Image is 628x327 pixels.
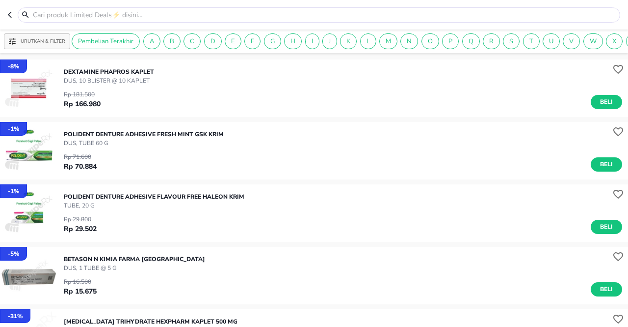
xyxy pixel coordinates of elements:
p: Rp 166.980 [64,99,101,109]
div: N [400,33,418,49]
span: W [584,37,602,46]
span: X [606,37,622,46]
div: J [322,33,337,49]
span: E [225,37,241,46]
p: DUS, 1 TUBE @ 5 G [64,264,205,272]
div: A [143,33,160,49]
span: H [285,37,301,46]
div: Pembelian Terakhir [72,33,140,49]
span: Beli [598,284,615,295]
p: BETASON N Kimia Farma [GEOGRAPHIC_DATA] [64,255,205,264]
span: A [144,37,160,46]
span: N [401,37,418,46]
div: E [225,33,241,49]
div: P [442,33,459,49]
span: Pembelian Terakhir [72,37,139,46]
span: U [543,37,559,46]
div: B [163,33,181,49]
p: Rp 16.500 [64,277,97,286]
p: TUBE, 20 G [64,201,244,210]
span: Beli [598,97,615,107]
div: S [503,33,520,49]
span: T [523,37,539,46]
button: Urutkan & Filter [4,33,70,49]
span: K [340,37,356,46]
div: K [340,33,357,49]
span: F [245,37,260,46]
div: I [305,33,319,49]
p: - 5 % [8,249,19,258]
p: - 1 % [8,187,19,196]
span: B [164,37,180,46]
div: V [563,33,580,49]
div: M [379,33,397,49]
p: [MEDICAL_DATA] TRIHYDRATE Hexpharm KAPLET 500 MG [64,317,237,326]
span: G [264,37,281,46]
div: H [284,33,302,49]
p: - 1 % [8,124,19,133]
p: POLIDENT DENTURE ADHESIVE FLAVOUR FREE Haleon KRIM [64,192,244,201]
p: Rp 71.600 [64,152,97,161]
p: - 8 % [8,62,19,71]
button: Beli [591,157,622,172]
div: T [523,33,540,49]
span: O [422,37,439,46]
div: D [204,33,222,49]
span: S [503,37,519,46]
span: J [323,37,337,46]
p: Rp 15.675 [64,286,97,297]
div: G [264,33,281,49]
span: R [483,37,499,46]
span: V [563,37,579,46]
span: C [184,37,200,46]
span: Q [463,37,479,46]
p: Rp 70.884 [64,161,97,172]
p: - 31 % [8,312,23,321]
p: Urutkan & Filter [21,38,65,45]
div: Q [462,33,480,49]
span: M [380,37,397,46]
button: Beli [591,220,622,234]
div: U [543,33,560,49]
p: DUS, TUBE 60 g [64,139,224,148]
button: Beli [591,282,622,297]
span: D [205,37,221,46]
span: L [361,37,376,46]
input: Cari produk Limited Deals⚡ disini… [32,10,618,20]
div: F [244,33,261,49]
span: I [306,37,319,46]
span: Beli [598,222,615,232]
p: Rp 181.500 [64,90,101,99]
div: R [483,33,500,49]
div: W [583,33,603,49]
p: DEXTAMINE Phapros KAPLET [64,67,154,76]
span: P [443,37,458,46]
div: L [360,33,376,49]
div: C [183,33,201,49]
div: O [421,33,439,49]
p: Rp 29.800 [64,215,97,224]
p: POLIDENT DENTURE ADHESIVE FRESH MINT GSK KRIM [64,130,224,139]
p: Rp 29.502 [64,224,97,234]
div: X [606,33,623,49]
span: Beli [598,159,615,170]
button: Beli [591,95,622,109]
p: DUS, 10 BLISTER @ 10 KAPLET [64,76,154,85]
